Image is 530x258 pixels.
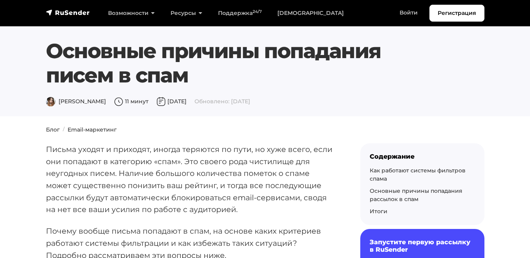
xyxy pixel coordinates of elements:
li: Email-маркетинг [60,126,117,134]
img: Время чтения [114,97,123,106]
a: [DEMOGRAPHIC_DATA] [270,5,352,21]
a: Итоги [370,208,387,215]
div: Содержание [370,153,475,160]
a: Блог [46,126,60,133]
a: Как работают системы фильтров спама [370,167,466,182]
a: Ресурсы [163,5,210,21]
img: RuSender [46,9,90,16]
sup: 24/7 [253,9,262,14]
a: Поддержка24/7 [210,5,270,21]
img: Дата публикации [156,97,166,106]
h6: Запустите первую рассылку в RuSender [370,238,475,253]
a: Возможности [100,5,163,21]
span: 11 минут [114,98,149,105]
span: Обновлено: [DATE] [194,98,250,105]
p: Письма уходят и приходят, иногда теряются по пути, но хуже всего, если они попадают в категорию «... [46,143,335,216]
a: Регистрация [429,5,484,22]
span: [DATE] [156,98,187,105]
nav: breadcrumb [41,126,489,134]
a: Основные причины попадания рассылок в спам [370,187,462,203]
h1: Основные причины попадания писем в спам [46,39,447,88]
span: [PERSON_NAME] [46,98,106,105]
a: Войти [392,5,425,21]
